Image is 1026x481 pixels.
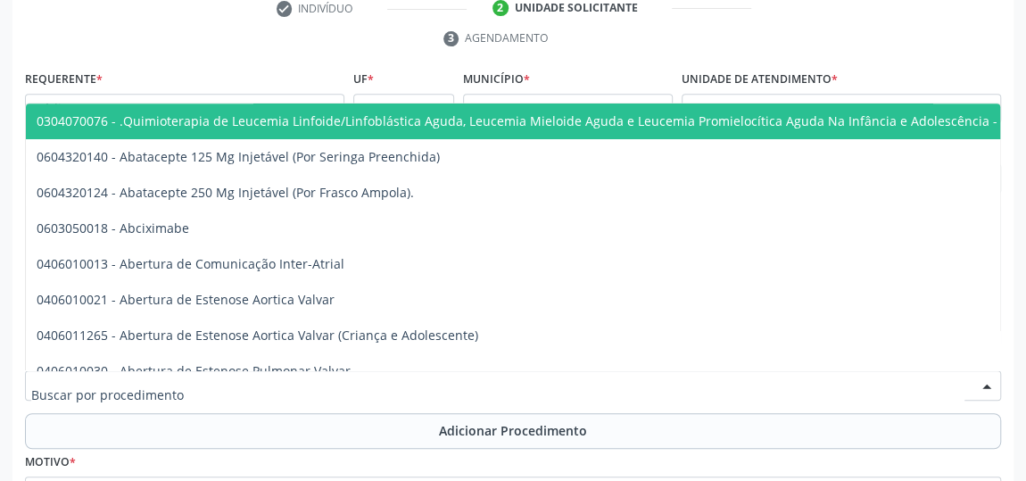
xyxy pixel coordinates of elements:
label: UF [353,66,374,94]
span: 0604320140 - Abatacepte 125 Mg Injetável (Por Seringa Preenchida) [37,148,440,165]
span: 0406010030 - Abertura de Estenose Pulmonar Valvar [37,362,351,379]
span: Médico(a) [31,100,308,118]
span: [PERSON_NAME] [469,100,636,118]
span: 0604320124 - Abatacepte 250 Mg Injetável (Por Frasco Ampola). [37,184,414,201]
label: Município [463,66,530,94]
span: 0406010013 - Abertura de Comunicação Inter-Atrial [37,255,344,272]
button: Adicionar Procedimento [25,413,1001,449]
span: 0406010021 - Abertura de Estenose Aortica Valvar [37,291,335,308]
span: Adicionar Procedimento [439,421,587,440]
span: AL [360,100,418,118]
span: Unidade de Saude da Familia [PERSON_NAME] [688,100,964,118]
span: 0406011265 - Abertura de Estenose Aortica Valvar (Criança e Adolescente) [37,327,478,344]
span: 0603050018 - Abciximabe [37,220,189,236]
label: Unidade de atendimento [682,66,838,94]
label: Requerente [25,66,103,94]
input: Buscar por procedimento [31,377,964,412]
